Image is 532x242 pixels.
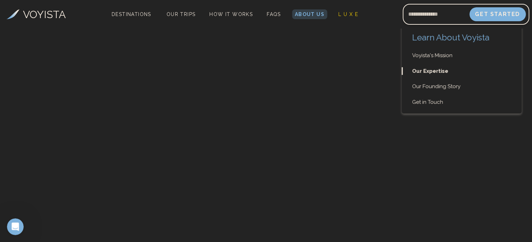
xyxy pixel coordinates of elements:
a: Our Founding Story [402,83,522,91]
span: Our Trips [167,11,196,17]
a: L U X E [336,9,361,19]
a: Our Trips [164,9,199,19]
img: Voyista Logo [7,9,19,19]
img: European Highlight Trip [201,27,392,174]
a: Voyista's Mission [402,52,522,60]
span: FAQs [267,11,281,17]
span: How It Works [209,11,253,17]
a: Get in Touch [402,98,522,106]
h2: Incredibly Easy [16,71,196,85]
button: Get Started [469,7,526,21]
span: L U X E [338,11,358,17]
h3: VOYISTA [23,7,66,22]
a: How It Works [207,9,256,19]
a: VOYISTA [7,7,66,22]
a: FAQs [264,9,284,19]
a: Our Expertise [402,67,522,75]
h2: Learn About Voyista [402,21,522,44]
span: About Us [295,11,324,17]
iframe: Intercom live chat [7,218,24,235]
input: Email address [403,6,469,23]
h2: How We Started [16,181,196,195]
span: Destinations [109,9,154,29]
p: Everything is taken care of for you once you decide to book. We cover all accommodation and trans... [16,85,196,131]
a: About Us [292,9,327,19]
